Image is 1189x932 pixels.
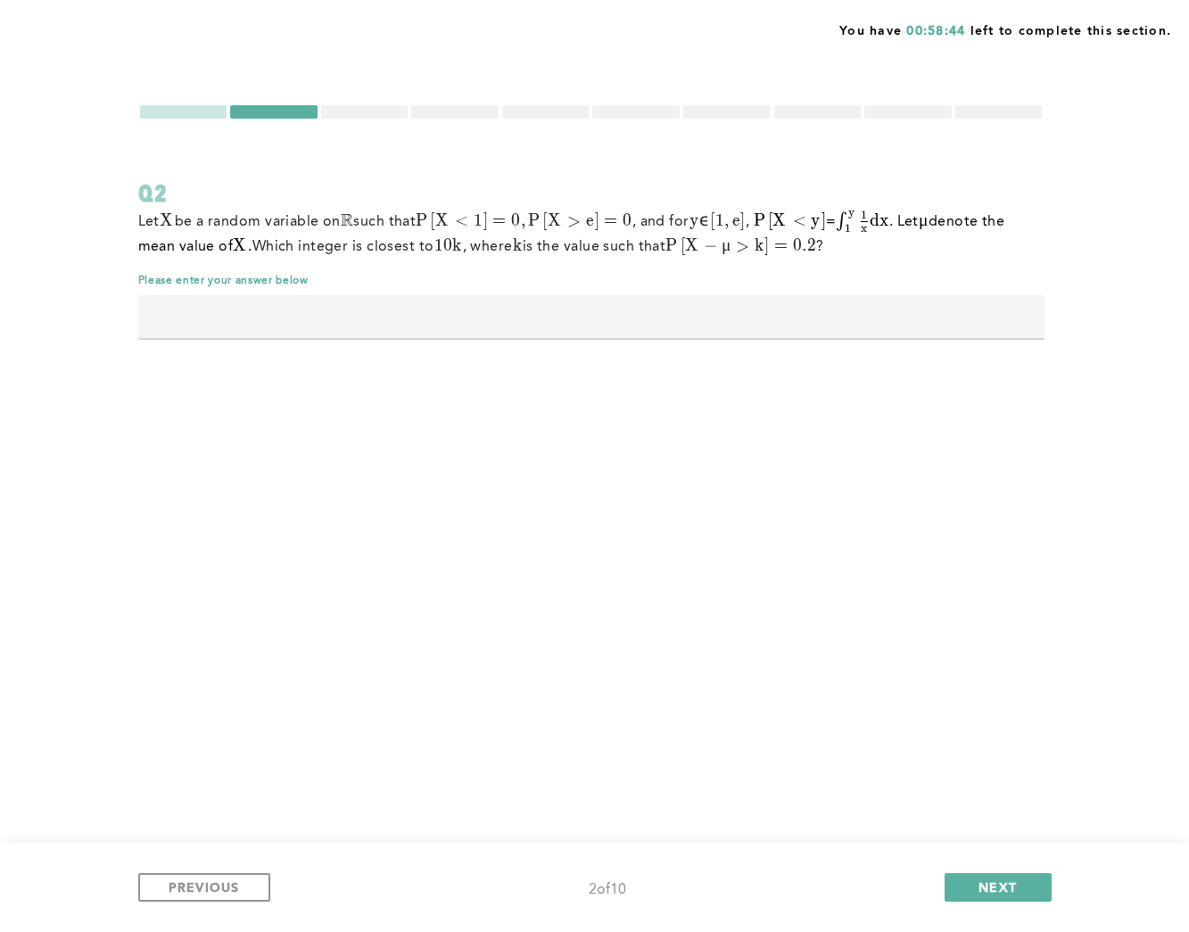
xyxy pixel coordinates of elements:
p: = . Let denote the mean value of . [138,210,1045,260]
span: < [455,210,468,230]
span: d [870,210,879,230]
span: Which integer is closest to , where is the value such that ? [252,240,824,254]
span: ​ [856,210,858,226]
span: < [793,210,806,230]
span: = [604,210,617,230]
span: x [861,221,867,235]
span: P [416,210,427,230]
button: NEXT [945,873,1052,902]
span: 0 [623,210,632,230]
span: [ [681,235,685,255]
span: X [233,235,246,255]
div: Q2 [138,177,1045,210]
span: ] [740,210,745,230]
span: 0 [443,235,452,255]
span: , [521,210,525,230]
span: ϵ [699,210,710,230]
span: P [665,235,677,255]
span: − [704,235,717,255]
span: > [736,235,749,255]
div: 2 of 10 [589,878,626,903]
span: [ [768,210,772,230]
span: = [492,210,506,230]
span: X [772,210,786,230]
span: P [528,210,540,230]
span: k [755,235,764,255]
span: ] [483,210,488,230]
span: [ [710,210,714,230]
span: y [848,205,855,219]
span: X [685,235,698,255]
span: ​ [868,211,870,226]
span: . [802,235,806,255]
button: PREVIOUS [138,873,270,902]
span: ∫ [836,211,844,232]
span: 1 [434,235,443,255]
span: = [774,235,788,255]
span: 1 [845,221,851,235]
span: PREVIOUS [169,878,240,895]
span: k [452,235,461,255]
span: μ [722,235,731,255]
span: 1 [715,210,724,230]
span: μ [919,210,929,230]
span: ] [822,210,826,230]
span: ] [764,235,769,255]
span: [ [542,210,547,230]
span: P [754,210,765,230]
span: Let be a random variable on such that , and for , [138,215,750,229]
span: > [567,210,581,230]
span: 1 [474,210,483,230]
span: ] [595,210,599,230]
span: y [811,210,820,230]
span: R [341,209,353,234]
span: You have left to complete this section. [839,18,1171,40]
span: 0 [511,210,520,230]
span: 0 [793,235,802,255]
span: NEXT [978,878,1017,895]
span: k [513,235,522,255]
span: 2 [807,235,816,255]
span: [ [430,210,434,230]
span: e [732,210,740,230]
span: , [724,210,729,230]
span: X [160,210,173,230]
span: Please enter your answer below [138,274,1045,288]
span: x [879,210,888,230]
span: 1 [861,208,867,222]
span: 00:58:44 [906,25,965,37]
span: X [435,210,449,230]
span: e [586,210,594,230]
span: X [548,210,561,230]
span: y [689,210,698,230]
